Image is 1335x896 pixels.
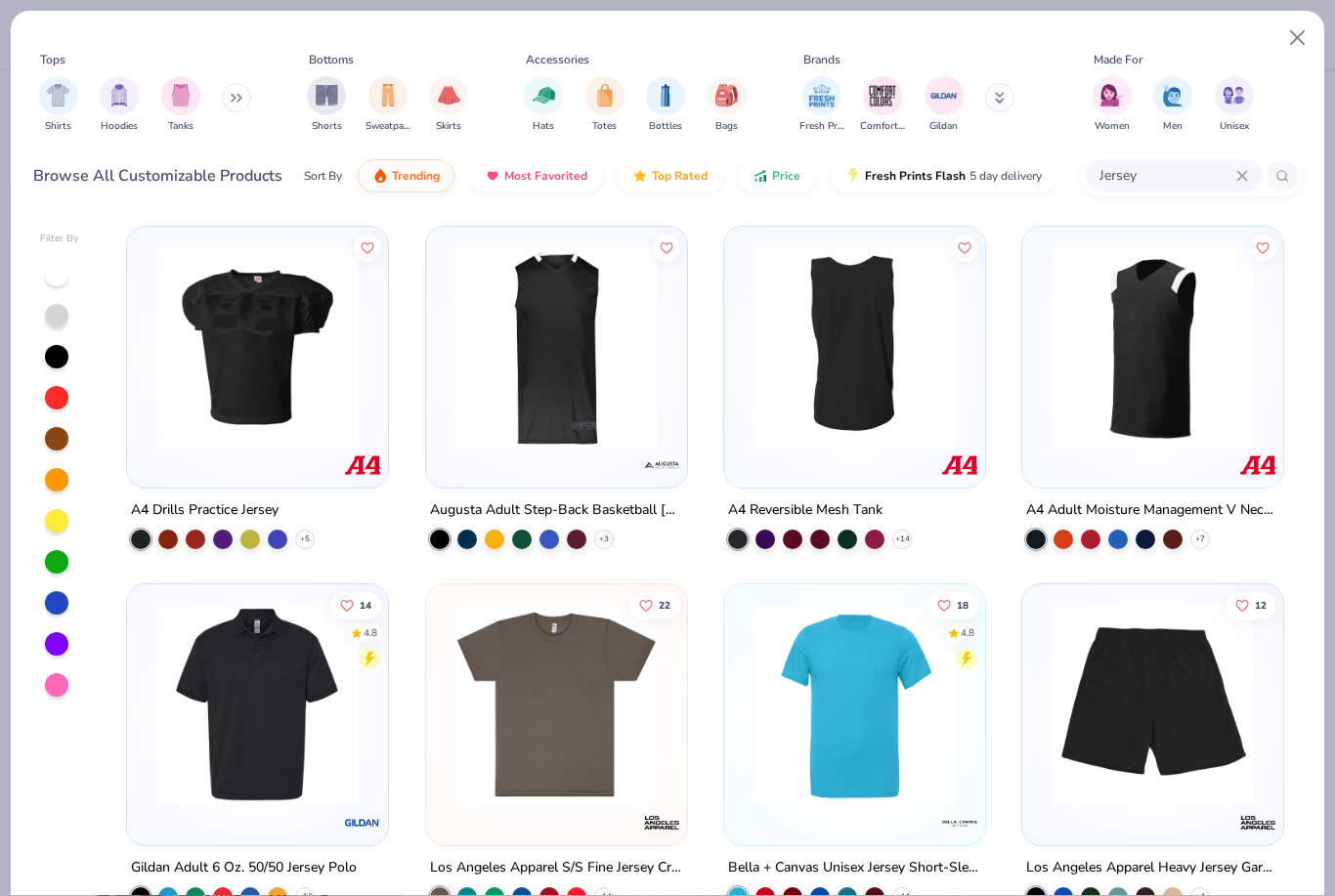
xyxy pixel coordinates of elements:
[925,76,964,134] div: filter for Gildan
[358,159,454,192] button: Trending
[392,168,440,184] span: Trending
[307,76,346,134] div: filter for Shorts
[524,76,563,134] div: filter for Hats
[1095,119,1130,134] span: Women
[831,159,1056,192] button: Fresh Prints Flash5 day delivery
[307,76,346,134] button: filter button
[316,84,338,107] img: Shorts Image
[524,76,563,134] button: filter button
[161,76,200,134] button: filter button
[533,119,554,134] span: Hats
[708,76,747,134] div: filter for Bags
[1093,76,1132,134] div: filter for Women
[372,168,388,184] img: trending.gif
[100,76,139,134] button: filter button
[33,164,282,188] div: Browse All Customizable Products
[632,168,648,184] img: TopRated.gif
[504,168,587,184] span: Most Favorited
[429,76,468,134] div: filter for Skirts
[438,84,460,107] img: Skirts Image
[170,84,192,107] img: Tanks Image
[799,76,844,134] button: filter button
[865,168,966,184] span: Fresh Prints Flash
[1279,20,1316,57] button: Close
[39,76,78,134] div: filter for Shirts
[807,81,837,110] img: Fresh Prints Image
[526,51,589,68] div: Accessories
[1223,84,1245,107] img: Unisex Image
[652,168,708,184] span: Top Rated
[925,76,964,134] button: filter button
[860,119,905,134] span: Comfort Colors
[649,119,682,134] span: Bottles
[594,84,616,107] img: Totes Image
[799,119,844,134] span: Fresh Prints
[1153,76,1192,134] div: filter for Men
[708,76,747,134] button: filter button
[366,119,410,134] span: Sweatpants
[1093,76,1132,134] button: filter button
[655,84,676,107] img: Bottles Image
[803,51,840,68] div: Brands
[772,168,800,184] span: Price
[1163,119,1183,134] span: Men
[47,84,69,107] img: Shirts Image
[860,76,905,134] button: filter button
[309,51,354,68] div: Bottoms
[585,76,624,134] button: filter button
[860,76,905,134] div: filter for Comfort Colors
[1100,84,1123,107] img: Women Image
[312,119,342,134] span: Shorts
[304,167,342,185] div: Sort By
[868,81,897,110] img: Comfort Colors Image
[168,119,194,134] span: Tanks
[45,119,71,134] span: Shirts
[592,119,617,134] span: Totes
[1162,84,1184,107] img: Men Image
[1215,76,1254,134] button: filter button
[161,76,200,134] div: filter for Tanks
[585,76,624,134] div: filter for Totes
[1098,164,1236,187] input: Try "T-Shirt"
[1094,51,1142,68] div: Made For
[40,232,79,246] div: Filter By
[715,119,738,134] span: Bags
[1153,76,1192,134] button: filter button
[100,76,139,134] div: filter for Hoodies
[646,76,685,134] button: filter button
[799,76,844,134] div: filter for Fresh Prints
[929,119,958,134] span: Gildan
[738,159,815,192] button: Price
[1220,119,1249,134] span: Unisex
[1215,76,1254,134] div: filter for Unisex
[39,76,78,134] button: filter button
[436,119,461,134] span: Skirts
[929,81,959,110] img: Gildan Image
[429,76,468,134] button: filter button
[40,51,65,68] div: Tops
[366,76,410,134] button: filter button
[470,159,602,192] button: Most Favorited
[108,84,130,107] img: Hoodies Image
[715,84,737,107] img: Bags Image
[377,84,399,107] img: Sweatpants Image
[618,159,722,192] button: Top Rated
[533,84,555,107] img: Hats Image
[485,168,500,184] img: most_fav.gif
[646,76,685,134] div: filter for Bottles
[101,119,138,134] span: Hoodies
[969,165,1042,188] span: 5 day delivery
[366,76,410,134] div: filter for Sweatpants
[845,168,861,184] img: flash.gif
